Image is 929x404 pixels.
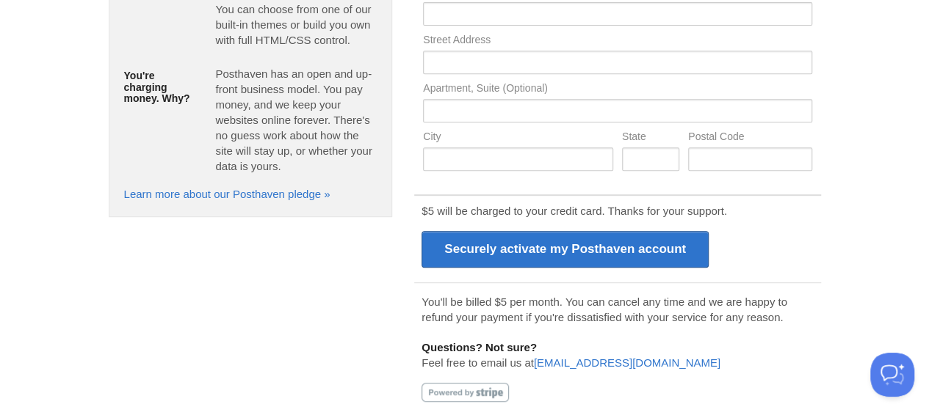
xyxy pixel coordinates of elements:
[422,341,537,353] b: Questions? Not sure?
[422,203,813,218] p: $5 will be charged to your credit card. Thanks for your support.
[422,294,813,325] p: You'll be billed $5 per month. You can cancel any time and we are happy to refund your payment if...
[423,83,811,97] label: Apartment, Suite (Optional)
[124,70,194,104] h5: You're charging money. Why?
[688,131,811,145] label: Postal Code
[622,131,679,145] label: State
[423,131,613,145] label: City
[422,231,709,268] input: Securely activate my Posthaven account
[870,353,914,397] iframe: Help Scout Beacon - Open
[124,188,330,200] a: Learn more about our Posthaven pledge »
[423,34,811,48] label: Street Address
[215,66,377,174] p: Posthaven has an open and up-front business model. You pay money, and we keep your websites onlin...
[534,356,720,369] a: [EMAIL_ADDRESS][DOMAIN_NAME]
[422,339,813,370] p: Feel free to email us at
